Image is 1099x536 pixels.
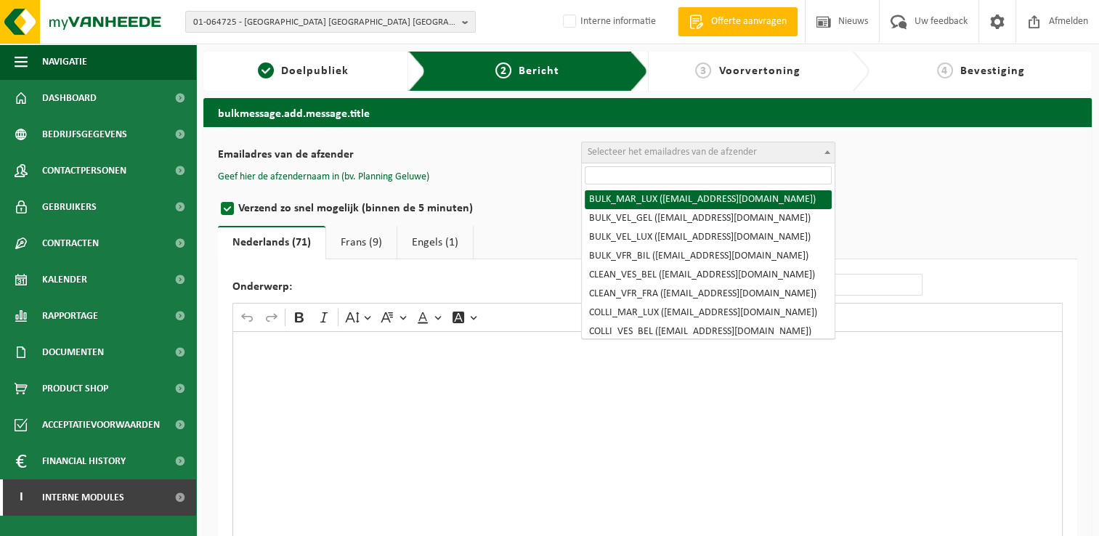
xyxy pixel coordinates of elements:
[218,149,581,163] label: Emailadres van de afzender
[695,62,711,78] span: 3
[960,65,1025,77] span: Bevestiging
[42,189,97,225] span: Gebruikers
[519,65,559,77] span: Bericht
[326,226,397,259] a: Frans (9)
[42,479,124,516] span: Interne modules
[42,334,104,370] span: Documenten
[678,7,798,36] a: Offerte aanvragen
[218,226,325,259] a: Nederlands (71)
[42,370,108,407] span: Product Shop
[42,153,126,189] span: Contactpersonen
[560,11,656,33] label: Interne informatie
[258,62,274,78] span: 1
[185,11,476,33] button: 01-064725 - [GEOGRAPHIC_DATA] [GEOGRAPHIC_DATA] [GEOGRAPHIC_DATA] - 1760 STRIJTEM, [STREET_ADDRESS]
[937,62,953,78] span: 4
[42,116,127,153] span: Bedrijfsgegevens
[42,261,87,298] span: Kalender
[585,304,832,322] li: COLLI_MAR_LUX ([EMAIL_ADDRESS][DOMAIN_NAME])
[42,443,126,479] span: Financial History
[707,15,790,29] span: Offerte aanvragen
[42,298,98,334] span: Rapportage
[218,171,429,184] button: Geef hier de afzendernaam in (bv. Planning Geluwe)
[718,65,800,77] span: Voorvertoning
[203,98,1092,126] h2: bulkmessage.add.message.title
[397,226,473,259] a: Engels (1)
[495,62,511,78] span: 2
[193,12,456,33] span: 01-064725 - [GEOGRAPHIC_DATA] [GEOGRAPHIC_DATA] [GEOGRAPHIC_DATA] - 1760 STRIJTEM, [STREET_ADDRESS]
[232,281,596,296] label: Onderwerp:
[585,247,832,266] li: BULK_VFR_BIL ([EMAIL_ADDRESS][DOMAIN_NAME])
[42,80,97,116] span: Dashboard
[15,479,28,516] span: I
[585,190,832,209] li: BULK_MAR_LUX ([EMAIL_ADDRESS][DOMAIN_NAME])
[281,65,349,77] span: Doelpubliek
[585,266,832,285] li: CLEAN_VES_BEL ([EMAIL_ADDRESS][DOMAIN_NAME])
[588,147,757,158] span: Selecteer het emailadres van de afzender
[585,322,832,341] li: COLLI_VES_BEL ([EMAIL_ADDRESS][DOMAIN_NAME])
[42,225,99,261] span: Contracten
[42,407,160,443] span: Acceptatievoorwaarden
[42,44,87,80] span: Navigatie
[585,285,832,304] li: CLEAN_VFR_FRA ([EMAIL_ADDRESS][DOMAIN_NAME])
[233,304,1062,331] div: Editor toolbar
[585,228,832,247] li: BULK_VEL_LUX ([EMAIL_ADDRESS][DOMAIN_NAME])
[585,209,832,228] li: BULK_VEL_GEL ([EMAIL_ADDRESS][DOMAIN_NAME])
[218,198,581,219] label: Verzend zo snel mogelijk (binnen de 5 minuten)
